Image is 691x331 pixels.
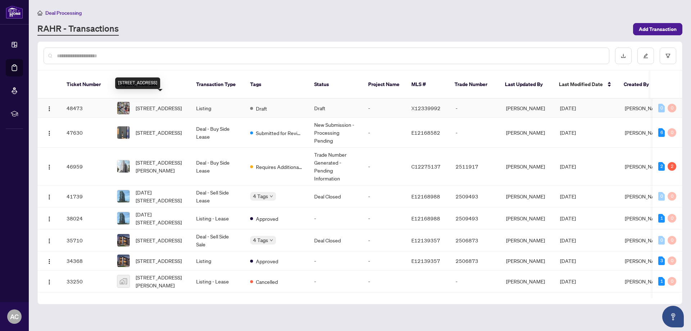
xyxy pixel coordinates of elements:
span: [DATE] [560,237,576,243]
span: [STREET_ADDRESS] [136,104,182,112]
td: - [308,251,362,270]
span: [STREET_ADDRESS] [136,257,182,265]
img: logo [6,5,23,19]
th: Transaction Type [190,71,244,99]
span: [DATE] [560,258,576,264]
th: Tags [244,71,308,99]
span: [STREET_ADDRESS] [136,129,182,137]
td: New Submission - Processing Pending [308,118,362,148]
span: [PERSON_NAME] [625,193,664,200]
td: [PERSON_NAME] [500,99,554,118]
th: Last Updated By [499,71,553,99]
span: E12139357 [411,258,440,264]
td: 2509493 [450,185,500,207]
span: [PERSON_NAME] [625,278,664,285]
div: 0 [668,236,676,245]
td: - [450,118,500,148]
div: [STREET_ADDRESS] [115,77,160,89]
td: - [308,270,362,292]
td: Draft [308,99,362,118]
span: X12339992 [411,105,441,111]
img: Logo [46,279,52,285]
button: Logo [44,127,55,138]
div: 0 [658,236,665,245]
span: Cancelled [256,278,278,286]
td: - [450,99,500,118]
button: Logo [44,255,55,267]
span: [PERSON_NAME] [625,129,664,136]
span: Deal Processing [45,10,82,16]
img: thumbnail-img [117,212,130,224]
div: 0 [668,214,676,223]
td: 41739 [61,185,111,207]
span: home [37,10,42,15]
button: Logo [44,213,55,224]
span: [PERSON_NAME] [625,163,664,170]
img: Logo [46,130,52,136]
img: thumbnail-img [117,275,130,287]
div: 2 [658,162,665,171]
img: Logo [46,238,52,244]
td: 2509493 [450,207,500,229]
td: Listing [190,99,244,118]
button: Logo [44,102,55,114]
td: - [362,118,406,148]
span: Approved [256,257,278,265]
td: - [362,229,406,251]
div: 0 [668,277,676,286]
img: Logo [46,259,52,264]
span: [STREET_ADDRESS][PERSON_NAME] [136,273,185,289]
span: [DATE][STREET_ADDRESS] [136,210,185,226]
button: Logo [44,191,55,202]
th: Project Name [362,71,406,99]
th: MLS # [406,71,449,99]
td: Deal - Sell Side Lease [190,185,244,207]
th: Last Modified Date [553,71,618,99]
td: 2506873 [450,229,500,251]
span: [PERSON_NAME] [625,105,664,111]
span: C12275137 [411,163,441,170]
span: [PERSON_NAME] [625,237,664,243]
img: thumbnail-img [117,255,130,267]
span: filter [665,53,670,58]
td: - [362,148,406,185]
img: thumbnail-img [117,234,130,246]
td: 48473 [61,99,111,118]
td: Deal - Buy Side Lease [190,148,244,185]
button: Logo [44,161,55,172]
span: E12139357 [411,237,440,243]
span: [DATE] [560,278,576,285]
span: download [621,53,626,58]
td: [PERSON_NAME] [500,148,554,185]
td: - [362,207,406,229]
td: Listing - Lease [190,270,244,292]
td: 2511917 [450,148,500,185]
td: - [362,251,406,270]
td: [PERSON_NAME] [500,270,554,292]
button: filter [660,48,676,64]
span: [PERSON_NAME] [625,258,664,264]
span: [STREET_ADDRESS][PERSON_NAME] [136,158,185,174]
span: [DATE] [560,163,576,170]
td: Deal Closed [308,185,362,207]
td: 2506873 [450,251,500,270]
span: Submitted for Review [256,129,303,137]
span: [DATE][STREET_ADDRESS] [136,188,185,204]
div: 1 [658,277,665,286]
td: 34368 [61,251,111,270]
span: E12168988 [411,215,440,222]
th: Created By [618,71,661,99]
img: Logo [46,164,52,170]
img: thumbnail-img [117,102,130,114]
div: 0 [668,104,676,112]
span: [DATE] [560,193,576,200]
button: Open asap [662,306,684,327]
span: [STREET_ADDRESS] [136,236,182,244]
td: - [450,270,500,292]
td: [PERSON_NAME] [500,185,554,207]
span: [PERSON_NAME] [625,215,664,222]
td: 46959 [61,148,111,185]
button: Logo [44,276,55,287]
button: edit [637,48,654,64]
span: down [270,238,273,242]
